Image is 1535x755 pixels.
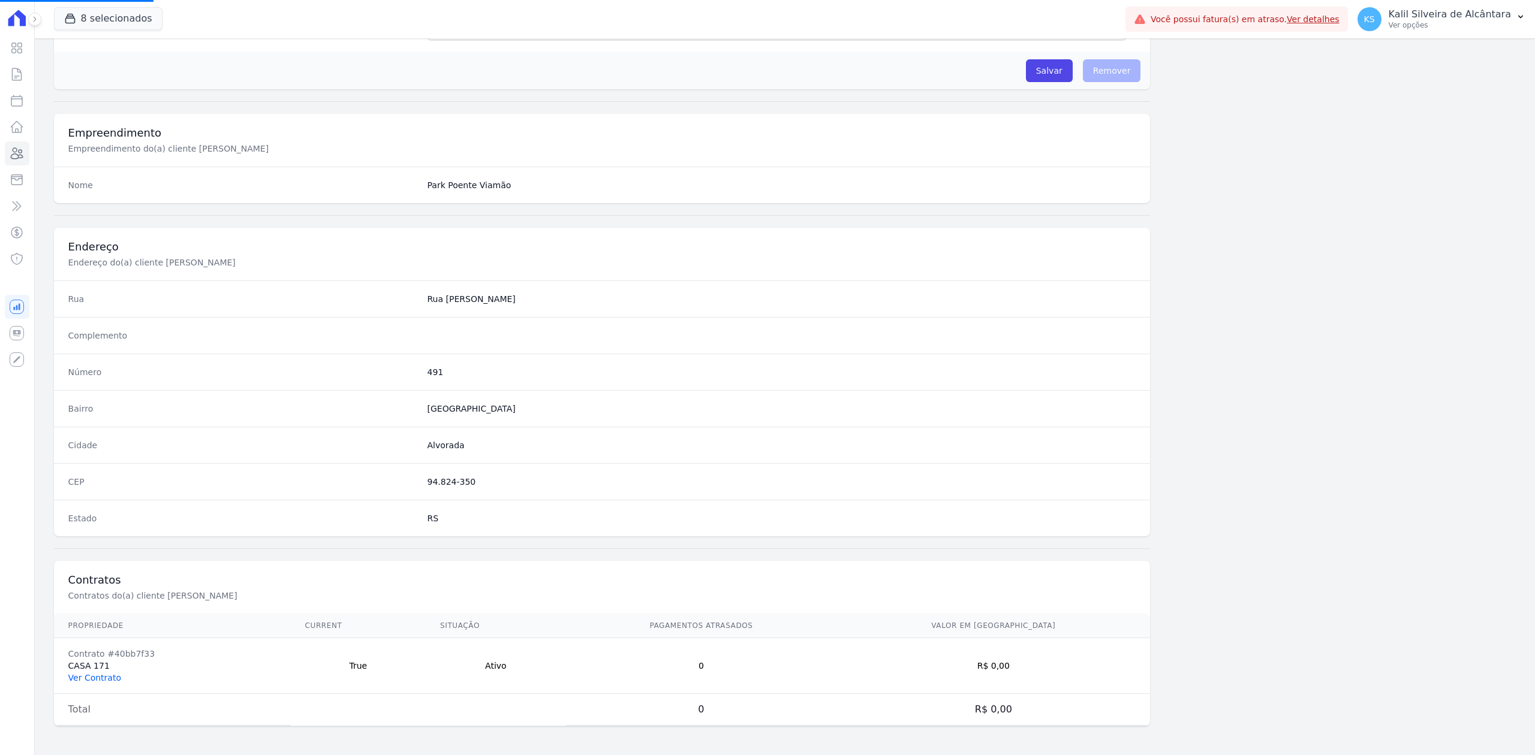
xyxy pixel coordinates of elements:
dd: 94.824-350 [428,476,1136,488]
input: Salvar [1026,59,1073,82]
td: Ativo [426,638,566,694]
dd: Park Poente Viamão [428,179,1136,191]
td: R$ 0,00 [836,694,1150,726]
dt: Bairro [68,403,418,415]
dd: Rua [PERSON_NAME] [428,293,1136,305]
p: Contratos do(a) cliente [PERSON_NAME] [68,590,471,602]
th: Valor em [GEOGRAPHIC_DATA] [836,614,1150,638]
span: KS [1364,15,1375,23]
dt: Número [68,366,418,378]
dd: Alvorada [428,439,1136,451]
button: 8 selecionados [54,7,162,30]
h3: Endereço [68,240,1136,254]
div: Contrato #40bb7f33 [68,648,276,660]
button: KS Kalil Silveira de Alcântara Ver opções [1348,2,1535,36]
td: 0 [566,694,837,726]
th: Current [291,614,426,638]
p: Kalil Silveira de Alcântara [1389,8,1511,20]
td: True [291,638,426,694]
p: Ver opções [1389,20,1511,30]
h3: Contratos [68,573,1136,587]
dd: 491 [428,366,1136,378]
td: CASA 171 [54,638,291,694]
dt: Cidade [68,439,418,451]
a: Ver Contrato [68,673,121,682]
span: Você possui fatura(s) em atraso. [1151,13,1340,26]
a: Ver detalhes [1287,14,1340,24]
p: Empreendimento do(a) cliente [PERSON_NAME] [68,143,471,155]
dt: Rua [68,293,418,305]
th: Situação [426,614,566,638]
dt: Complemento [68,330,418,342]
span: Remover [1083,59,1141,82]
th: Pagamentos Atrasados [566,614,837,638]
dd: RS [428,512,1136,524]
td: Total [54,694,291,726]
dt: Nome [68,179,418,191]
th: Propriedade [54,614,291,638]
dt: Estado [68,512,418,524]
dt: CEP [68,476,418,488]
td: 0 [566,638,837,694]
td: R$ 0,00 [836,638,1150,694]
p: Endereço do(a) cliente [PERSON_NAME] [68,256,471,268]
h3: Empreendimento [68,126,1136,140]
dd: [GEOGRAPHIC_DATA] [428,403,1136,415]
